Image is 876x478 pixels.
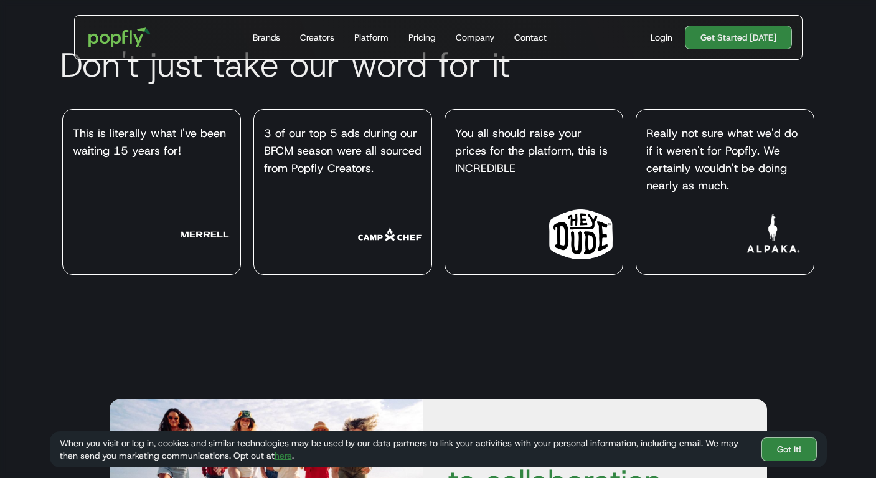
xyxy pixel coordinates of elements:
div: Really not sure what we'd do if it weren't for Popfly. We certainly wouldn't be doing nearly as m... [646,125,804,194]
a: Platform [349,16,393,59]
h2: Don't just take our word for it [50,48,827,82]
a: home [80,19,160,56]
div: Platform [354,31,389,44]
div: This is literally what I've been waiting 15 years for! [73,125,230,160]
div: When you visit or log in, cookies and similar technologies may be used by our data partners to li... [60,437,751,462]
a: Contact [509,16,552,59]
a: Get Started [DATE] [685,26,792,49]
div: 3 of our top 5 ads during our BFCM season were all sourced from Popfly Creators. [264,125,422,177]
a: Brands [248,16,285,59]
div: Company [456,31,494,44]
a: Login [646,31,677,44]
a: Pricing [403,16,441,59]
div: Login [651,31,672,44]
a: Company [451,16,499,59]
div: Pricing [408,31,436,44]
a: Got It! [761,437,817,461]
a: Creators [295,16,339,59]
div: Brands [253,31,280,44]
a: here [275,450,292,461]
div: You all should raise your prices for the platform, this is INCREDIBLE [455,125,613,177]
div: Contact [514,31,547,44]
div: Creators [300,31,334,44]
